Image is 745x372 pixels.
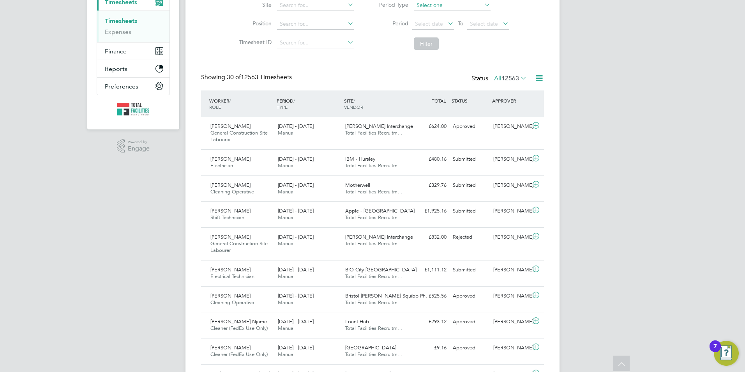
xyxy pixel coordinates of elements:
span: Select date [415,20,443,27]
span: General Construction Site Labourer [210,129,268,143]
span: Cleaner (FedEx Use Only) [210,325,268,331]
span: [PERSON_NAME] [210,123,251,129]
span: Electrician [210,162,233,169]
div: £525.56 [409,290,450,303]
div: APPROVER [490,94,531,108]
div: [PERSON_NAME] [490,231,531,244]
div: Submitted [450,179,490,192]
a: Expenses [105,28,131,35]
span: Manual [278,299,295,306]
span: Total Facilities Recruitm… [345,325,403,331]
span: Finance [105,48,127,55]
span: Electrical Technician [210,273,254,280]
span: [DATE] - [DATE] [278,123,314,129]
span: Lount Hub [345,318,369,325]
span: [PERSON_NAME] Njume [210,318,267,325]
div: £1,925.16 [409,205,450,218]
span: To [455,18,466,28]
button: Open Resource Center, 7 new notifications [714,341,739,366]
button: Filter [414,37,439,50]
div: [PERSON_NAME] [490,290,531,303]
span: / [293,97,295,104]
span: Manual [278,273,295,280]
span: [PERSON_NAME] [210,344,251,351]
div: £624.00 [409,120,450,133]
div: [PERSON_NAME] [490,205,531,218]
label: All [494,74,527,82]
span: Total Facilities Recruitm… [345,214,403,221]
button: Finance [97,43,169,60]
span: 12563 Timesheets [227,73,292,81]
span: TOTAL [432,97,446,104]
div: Approved [450,120,490,133]
label: Timesheet ID [237,39,272,46]
span: [DATE] - [DATE] [278,318,314,325]
span: Total Facilities Recruitm… [345,188,403,195]
div: Approved [450,290,490,303]
div: Submitted [450,264,490,276]
div: Approved [450,342,490,354]
div: Timesheets [97,11,169,42]
button: Preferences [97,78,169,95]
div: £329.76 [409,179,450,192]
span: [PERSON_NAME] Interchange [345,123,413,129]
div: [PERSON_NAME] [490,315,531,328]
div: £832.00 [409,231,450,244]
a: Timesheets [105,17,137,25]
span: Manual [278,214,295,221]
span: VENDOR [344,104,363,110]
span: Manual [278,188,295,195]
a: Go to home page [97,103,170,115]
span: ROLE [209,104,221,110]
div: 7 [713,346,717,356]
span: Manual [278,129,295,136]
span: / [353,97,355,104]
span: Motherwell [345,182,370,188]
span: Powered by [128,139,150,145]
label: Position [237,20,272,27]
button: Reports [97,60,169,77]
span: [DATE] - [DATE] [278,182,314,188]
div: Approved [450,315,490,328]
span: [PERSON_NAME] [210,266,251,273]
span: Total Facilities Recruitm… [345,273,403,280]
input: Search for... [277,19,354,30]
span: [PERSON_NAME] [210,156,251,162]
input: Search for... [277,37,354,48]
div: [PERSON_NAME] [490,264,531,276]
span: [DATE] - [DATE] [278,292,314,299]
span: IBM - Hursley [345,156,375,162]
span: 30 of [227,73,241,81]
span: Total Facilities Recruitm… [345,351,403,358]
div: Submitted [450,153,490,166]
label: Period [373,20,408,27]
span: Manual [278,351,295,358]
span: Reports [105,65,127,73]
span: [GEOGRAPHIC_DATA] [345,344,396,351]
span: Cleaning Operative [210,299,254,306]
div: £480.16 [409,153,450,166]
span: [PERSON_NAME] [210,234,251,240]
span: Shift Technician [210,214,244,221]
div: STATUS [450,94,490,108]
span: Select date [470,20,498,27]
span: Preferences [105,83,138,90]
span: Total Facilities Recruitm… [345,162,403,169]
a: Powered byEngage [117,139,150,154]
span: TYPE [277,104,288,110]
span: [DATE] - [DATE] [278,156,314,162]
span: Manual [278,162,295,169]
div: [PERSON_NAME] [490,179,531,192]
span: [DATE] - [DATE] [278,266,314,273]
label: Period Type [373,1,408,8]
span: / [229,97,231,104]
div: SITE [342,94,410,114]
div: £1,111.12 [409,264,450,276]
span: Total Facilities Recruitm… [345,299,403,306]
span: BIO City [GEOGRAPHIC_DATA] [345,266,417,273]
span: [PERSON_NAME] [210,292,251,299]
div: Showing [201,73,293,81]
span: [PERSON_NAME] [210,207,251,214]
div: £9.16 [409,342,450,354]
span: [PERSON_NAME] [210,182,251,188]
